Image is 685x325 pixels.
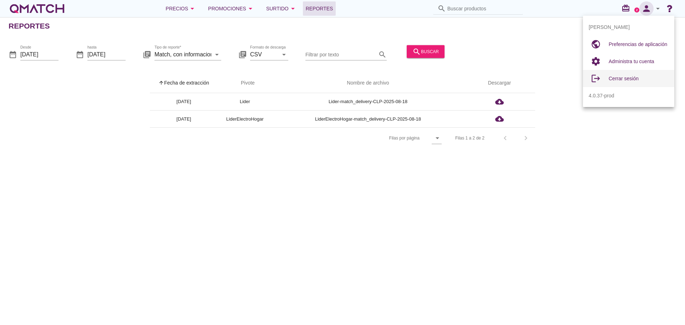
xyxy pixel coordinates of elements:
span: Preferencias de aplicación [609,41,667,47]
div: Surtido [266,4,297,13]
i: cloud_download [495,115,504,123]
i: search [437,4,446,13]
td: [DATE] [150,93,218,110]
i: arrow_upward [158,80,164,86]
input: Filtrar por texto [305,49,377,60]
div: Precios [166,4,197,13]
input: Formato de descarga [250,49,278,60]
span: 4.0.37-prod [589,92,614,100]
td: Lider [218,93,272,110]
input: hasta [87,49,126,60]
span: [PERSON_NAME] [589,24,630,31]
button: buscar [407,45,445,58]
i: public [589,37,603,51]
i: arrow_drop_down [289,4,297,13]
i: library_books [238,50,247,59]
text: 2 [636,8,638,11]
button: Promociones [202,1,260,16]
th: Descargar: Not sorted. [464,73,535,93]
i: arrow_drop_down [188,4,197,13]
i: redeem [621,4,633,12]
div: Filas 1 a 2 de 2 [455,135,484,141]
i: library_books [143,50,151,59]
td: LiderElectroHogar-match_delivery-CLP-2025-08-18 [272,110,464,127]
i: cloud_download [495,97,504,106]
td: LiderElectroHogar [218,110,272,127]
span: Administra tu cuenta [609,59,654,64]
div: Promociones [208,4,255,13]
i: arrow_drop_down [654,4,662,13]
i: arrow_drop_down [246,4,255,13]
button: Surtido [260,1,303,16]
input: Tipo de reporte* [154,49,211,60]
i: date_range [76,50,84,59]
i: arrow_drop_down [280,50,288,59]
i: person [639,4,654,14]
div: Filas por página [318,128,442,148]
i: arrow_drop_down [213,50,221,59]
a: 2 [634,7,639,12]
input: Desde [20,49,59,60]
i: arrow_drop_down [433,134,442,142]
a: white-qmatch-logo [9,1,66,16]
i: date_range [9,50,17,59]
i: search [378,50,387,59]
i: search [412,47,421,56]
td: Lider-match_delivery-CLP-2025-08-18 [272,93,464,110]
th: Fecha de extracción: Sorted ascending. Activate to sort descending. [150,73,218,93]
td: [DATE] [150,110,218,127]
i: logout [589,71,603,86]
button: Precios [160,1,202,16]
div: buscar [412,47,439,56]
input: Buscar productos [447,3,519,14]
a: Reportes [303,1,336,16]
th: Nombre de archivo: Not sorted. [272,73,464,93]
th: Pivote: Not sorted. Activate to sort ascending. [218,73,272,93]
h2: Reportes [9,20,50,32]
span: Cerrar sesión [609,76,639,81]
i: settings [589,54,603,68]
span: Reportes [306,4,333,13]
